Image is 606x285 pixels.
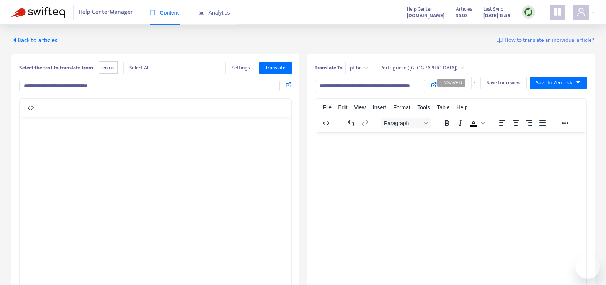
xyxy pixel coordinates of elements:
[575,254,600,279] iframe: Button to launch messaging window
[453,118,466,128] button: Italic
[437,104,449,110] span: Table
[129,64,149,72] span: Select All
[123,62,155,74] button: Select All
[393,104,410,110] span: Format
[487,79,521,87] span: Save for review
[99,61,118,74] span: en-us
[553,7,562,16] span: appstore
[150,10,155,15] span: book
[558,118,571,128] button: Reveal or hide additional toolbar items
[384,120,421,126] span: Paragraph
[323,104,332,110] span: File
[358,118,371,128] button: Redo
[480,77,527,89] button: Save for review
[381,118,430,128] button: Block Paragraph
[259,62,292,74] button: Translate
[497,36,595,45] a: How to translate an individual article?
[471,77,477,89] button: more
[315,63,343,72] b: Translate To
[350,62,368,74] span: pt-br
[380,62,464,74] span: Portuguese (Brazil)
[265,64,286,72] span: Translate
[232,64,250,72] span: Settings
[522,118,535,128] button: Align right
[150,10,179,16] span: Content
[199,10,230,16] span: Analytics
[495,118,508,128] button: Align left
[483,12,510,20] strong: [DATE] 15:59
[407,11,444,20] a: [DOMAIN_NAME]
[457,104,468,110] span: Help
[225,62,256,74] button: Settings
[338,104,347,110] span: Edit
[354,104,366,110] span: View
[440,118,453,128] button: Bold
[19,63,93,72] b: Select the text to translate from
[456,5,472,13] span: Articles
[199,10,204,15] span: area-chart
[524,7,533,17] img: sync.dc5367851b00ba804db3.png
[472,80,477,85] span: more
[407,5,432,13] span: Help Center
[78,5,133,20] span: Help Center Manager
[11,35,57,46] span: Back to articles
[530,77,587,89] button: Save to Zendeskcaret-down
[417,104,430,110] span: Tools
[536,118,549,128] button: Justify
[497,37,503,43] img: image-link
[373,104,386,110] span: Insert
[11,7,65,18] img: Swifteq
[345,118,358,128] button: Undo
[575,80,581,85] span: caret-down
[509,118,522,128] button: Align center
[467,118,486,128] div: Text color Black
[577,7,586,16] span: user
[536,79,572,87] span: Save to Zendesk
[11,37,18,43] span: caret-left
[456,12,467,20] strong: 3530
[440,80,462,86] span: UNSAVED
[505,36,595,45] span: How to translate an individual article?
[483,5,503,13] span: Last Sync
